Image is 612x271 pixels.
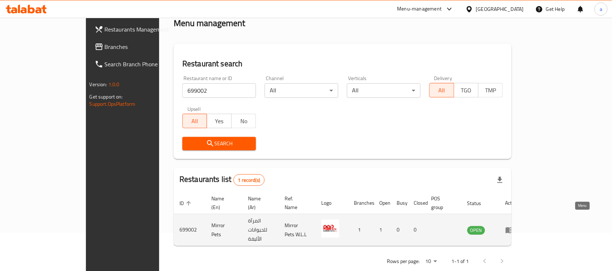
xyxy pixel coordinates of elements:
span: Restaurants Management [105,25,182,34]
a: Search Branch Phone [89,55,188,73]
span: Search Branch Phone [105,60,182,68]
p: 1-1 of 1 [451,257,469,266]
span: Branches [105,42,182,51]
span: No [235,116,253,126]
span: Version: [90,80,107,89]
td: 0 [408,214,426,246]
td: 1 [373,214,391,246]
h2: Menu management [174,17,245,29]
td: 0 [391,214,408,246]
span: All [433,85,451,96]
h2: Restaurant search [182,58,503,69]
div: [GEOGRAPHIC_DATA] [476,5,524,13]
a: Support.OpsPlatform [90,99,136,109]
td: Mirror Pets [206,214,242,246]
span: 1.0.0 [108,80,120,89]
span: OPEN [467,226,485,234]
div: All [265,83,338,98]
span: POS group [431,194,453,212]
span: Yes [210,116,228,126]
td: المرآة للحيوانات الأليفة [242,214,279,246]
button: All [182,114,207,128]
p: Rows per page: [387,257,419,266]
span: Name (En) [211,194,233,212]
button: All [429,83,454,97]
span: Status [467,199,491,208]
span: Ref. Name [285,194,307,212]
span: Search [188,139,250,148]
span: TGO [457,85,476,96]
span: 1 record(s) [234,177,265,184]
label: Delivery [434,76,452,81]
button: Search [182,137,256,150]
td: 699002 [174,214,206,246]
img: Mirror Pets [321,220,339,238]
input: Search for restaurant name or ID.. [182,83,256,98]
div: Menu-management [397,5,442,13]
button: No [231,114,256,128]
button: TGO [454,83,479,97]
button: TMP [478,83,503,97]
th: Branches [348,192,373,214]
h2: Restaurants list [179,174,265,186]
label: Upsell [187,107,201,112]
th: Action [500,192,525,214]
span: Get support on: [90,92,123,101]
th: Closed [408,192,426,214]
span: TMP [481,85,500,96]
div: All [347,83,421,98]
div: Rows per page: [422,256,440,267]
table: enhanced table [174,192,525,246]
td: 1 [348,214,373,246]
div: Total records count [233,174,265,186]
button: Yes [207,114,231,128]
td: Mirror Pets W.L.L [279,214,315,246]
div: Export file [491,171,509,189]
span: All [186,116,204,126]
th: Open [373,192,391,214]
span: Name (Ar) [248,194,270,212]
span: ID [179,199,193,208]
span: a [600,5,602,13]
a: Branches [89,38,188,55]
th: Busy [391,192,408,214]
a: Restaurants Management [89,21,188,38]
th: Logo [315,192,348,214]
